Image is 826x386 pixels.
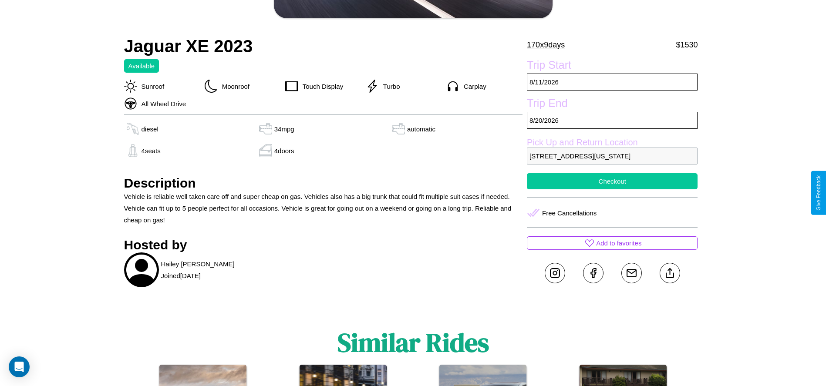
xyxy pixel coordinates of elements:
p: Carplay [459,81,486,92]
p: 4 doors [274,145,294,157]
h3: Description [124,176,523,191]
p: $ 1530 [676,38,698,52]
h3: Hosted by [124,238,523,252]
p: automatic [407,123,435,135]
p: All Wheel Drive [137,98,186,110]
p: Hailey [PERSON_NAME] [161,258,235,270]
p: [STREET_ADDRESS][US_STATE] [527,148,698,164]
p: Moonroof [218,81,249,92]
img: gas [390,122,407,135]
p: diesel [142,123,158,135]
label: Trip End [527,97,698,112]
p: 170 x 9 days [527,38,565,52]
p: Joined [DATE] [161,270,201,282]
img: gas [124,122,142,135]
label: Pick Up and Return Location [527,138,698,148]
div: Open Intercom Messenger [9,356,30,377]
div: Give Feedback [816,175,822,211]
p: 4 seats [142,145,161,157]
img: gas [257,144,274,157]
p: 8 / 20 / 2026 [527,112,698,129]
button: Add to favorites [527,236,698,250]
img: gas [124,144,142,157]
p: Turbo [379,81,400,92]
p: Sunroof [137,81,165,92]
p: Free Cancellations [542,207,597,219]
h1: Similar Rides [337,325,489,360]
h2: Jaguar XE 2023 [124,37,523,56]
img: gas [257,122,274,135]
button: Checkout [527,173,698,189]
p: Touch Display [298,81,343,92]
p: 34 mpg [274,123,294,135]
p: Available [128,60,155,72]
p: 8 / 11 / 2026 [527,74,698,91]
label: Trip Start [527,59,698,74]
p: Vehicle is reliable well taken care off and super cheap on gas. Vehicles also has a big trunk tha... [124,191,523,226]
p: Add to favorites [596,237,641,249]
